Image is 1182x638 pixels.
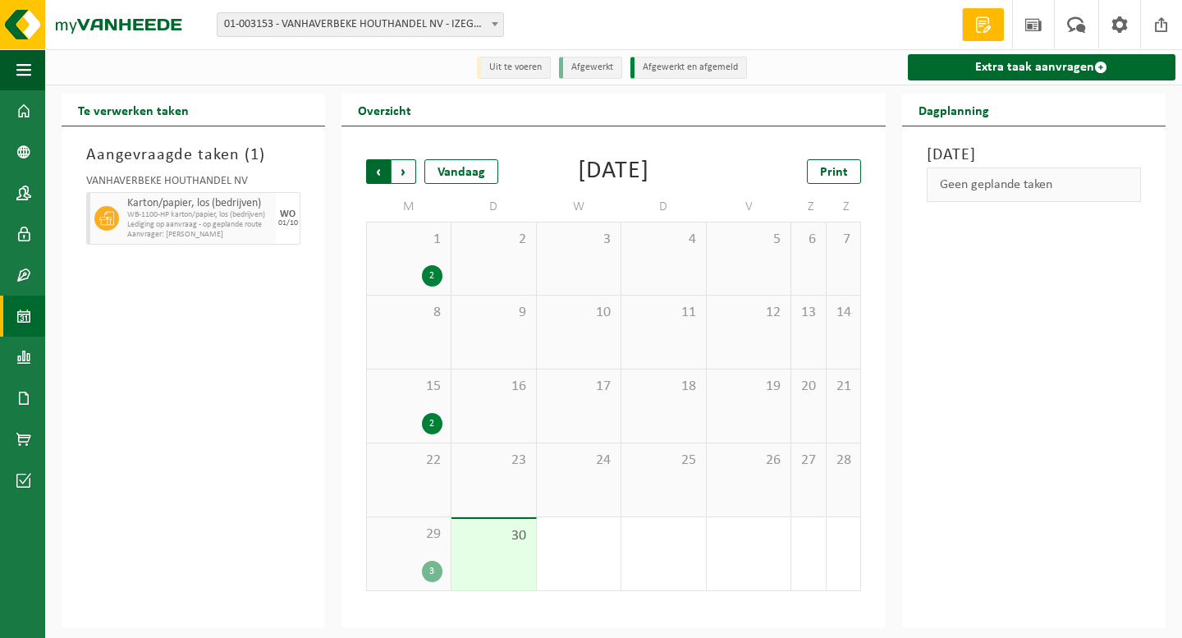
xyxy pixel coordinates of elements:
td: M [366,192,451,222]
span: 2 [460,231,528,249]
span: Volgende [392,159,416,184]
span: 6 [799,231,817,249]
span: 30 [460,527,528,545]
span: 22 [375,452,442,470]
span: 01-003153 - VANHAVERBEKE HOUTHANDEL NV - IZEGEM [217,12,504,37]
span: 7 [835,231,852,249]
span: Print [820,166,848,179]
div: Geen geplande taken [927,168,1141,202]
span: 29 [375,526,442,544]
span: Vorige [366,159,391,184]
h3: [DATE] [927,143,1141,168]
span: 16 [460,378,528,396]
li: Afgewerkt en afgemeld [630,57,747,79]
span: 19 [715,378,783,396]
span: 11 [630,304,698,322]
span: WB-1100-HP karton/papier, los (bedrijven) [127,210,272,220]
span: 20 [799,378,817,396]
span: 1 [250,147,259,163]
span: 17 [545,378,613,396]
h2: Te verwerken taken [62,94,205,126]
td: D [621,192,707,222]
td: Z [827,192,861,222]
li: Uit te voeren [477,57,551,79]
span: 8 [375,304,442,322]
td: D [451,192,537,222]
li: Afgewerkt [559,57,622,79]
span: 24 [545,452,613,470]
span: 27 [799,452,817,470]
div: [DATE] [578,159,649,184]
span: 23 [460,452,528,470]
span: 1 [375,231,442,249]
div: VANHAVERBEKE HOUTHANDEL NV [86,176,300,192]
h2: Overzicht [341,94,428,126]
span: 14 [835,304,852,322]
span: Lediging op aanvraag - op geplande route [127,220,272,230]
span: 28 [835,452,852,470]
div: 2 [422,265,442,287]
td: Z [791,192,826,222]
a: Print [807,159,861,184]
div: 2 [422,413,442,434]
h3: Aangevraagde taken ( ) [86,143,300,168]
span: Aanvrager: [PERSON_NAME] [127,230,272,240]
span: 10 [545,304,613,322]
span: 21 [835,378,852,396]
span: 12 [715,304,783,322]
span: 15 [375,378,442,396]
span: 4 [630,231,698,249]
span: 01-003153 - VANHAVERBEKE HOUTHANDEL NV - IZEGEM [218,13,503,36]
span: 26 [715,452,783,470]
td: W [537,192,622,222]
div: 3 [422,561,442,582]
span: 25 [630,452,698,470]
a: Extra taak aanvragen [908,54,1175,80]
span: 3 [545,231,613,249]
span: 13 [799,304,817,322]
span: Karton/papier, los (bedrijven) [127,197,272,210]
span: 5 [715,231,783,249]
span: 9 [460,304,528,322]
div: WO [280,209,295,219]
td: V [707,192,792,222]
span: 18 [630,378,698,396]
div: 01/10 [278,219,298,227]
h2: Dagplanning [902,94,1006,126]
div: Vandaag [424,159,498,184]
